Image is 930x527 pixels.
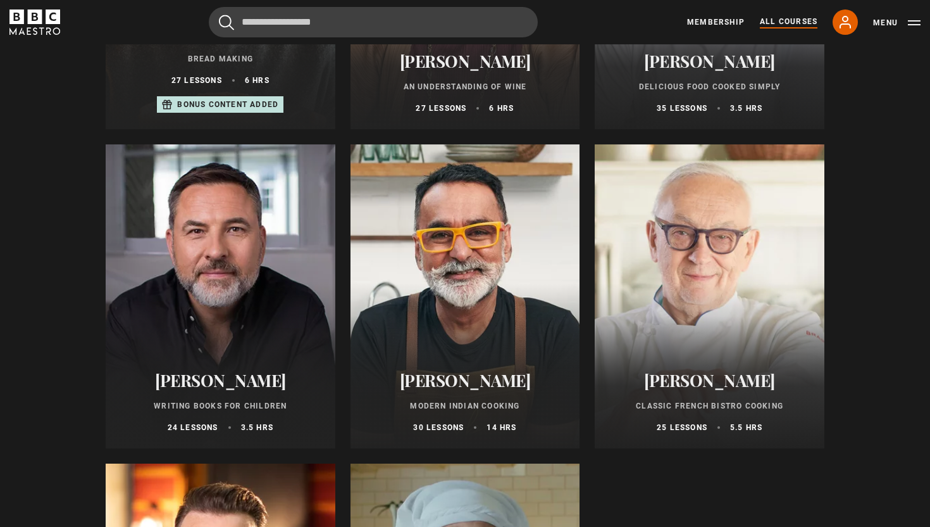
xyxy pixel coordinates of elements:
[610,81,809,92] p: Delicious Food Cooked Simply
[687,16,745,28] a: Membership
[595,144,824,448] a: [PERSON_NAME] Classic French Bistro Cooking 25 lessons 5.5 hrs
[873,16,921,29] button: Toggle navigation
[610,51,809,71] h2: [PERSON_NAME]
[760,16,817,29] a: All Courses
[171,75,222,86] p: 27 lessons
[366,81,565,92] p: An Understanding of Wine
[177,99,278,110] p: Bonus content added
[413,422,464,433] p: 30 lessons
[657,422,707,433] p: 25 lessons
[487,422,516,433] p: 14 hrs
[121,371,320,390] h2: [PERSON_NAME]
[366,371,565,390] h2: [PERSON_NAME]
[168,422,218,433] p: 24 lessons
[416,103,466,114] p: 27 lessons
[730,422,762,433] p: 5.5 hrs
[9,10,60,35] svg: BBC Maestro
[350,144,580,448] a: [PERSON_NAME] Modern Indian Cooking 30 lessons 14 hrs
[121,400,320,412] p: Writing Books for Children
[219,15,234,30] button: Submit the search query
[489,103,514,114] p: 6 hrs
[610,371,809,390] h2: [PERSON_NAME]
[106,144,335,448] a: [PERSON_NAME] Writing Books for Children 24 lessons 3.5 hrs
[366,51,565,71] h2: [PERSON_NAME]
[241,422,273,433] p: 3.5 hrs
[245,75,270,86] p: 6 hrs
[366,400,565,412] p: Modern Indian Cooking
[209,7,538,37] input: Search
[121,53,320,65] p: Bread Making
[657,103,707,114] p: 35 lessons
[730,103,762,114] p: 3.5 hrs
[610,400,809,412] p: Classic French Bistro Cooking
